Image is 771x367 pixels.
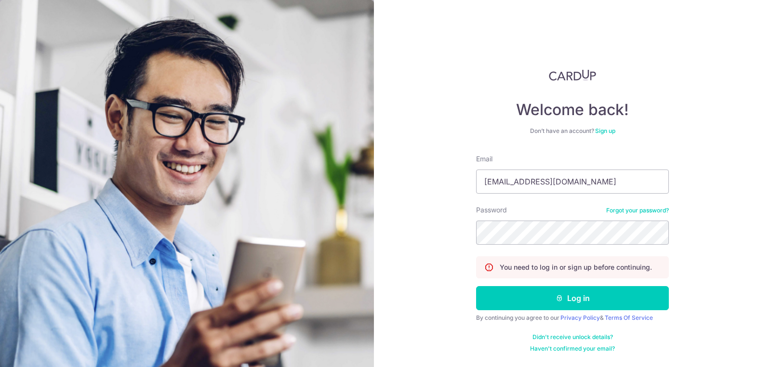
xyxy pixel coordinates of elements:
a: Didn't receive unlock details? [532,333,613,341]
a: Terms Of Service [605,314,653,321]
h4: Welcome back! [476,100,669,119]
a: Haven't confirmed your email? [530,345,615,353]
label: Email [476,154,492,164]
a: Sign up [595,127,615,134]
img: CardUp Logo [549,69,596,81]
p: You need to log in or sign up before continuing. [500,262,652,272]
input: Enter your Email [476,170,669,194]
label: Password [476,205,507,215]
div: By continuing you agree to our & [476,314,669,322]
div: Don’t have an account? [476,127,669,135]
a: Forgot your password? [606,207,669,214]
button: Log in [476,286,669,310]
a: Privacy Policy [560,314,600,321]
